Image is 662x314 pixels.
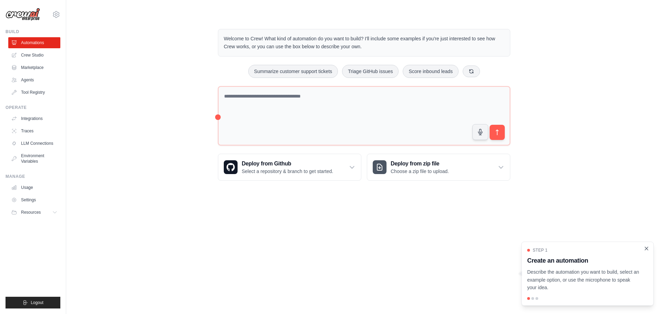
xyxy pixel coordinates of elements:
[6,105,60,110] div: Operate
[527,268,640,292] p: Describe the automation you want to build, select an example option, or use the microphone to spe...
[8,50,60,61] a: Crew Studio
[8,207,60,218] button: Resources
[31,300,43,305] span: Logout
[8,182,60,193] a: Usage
[6,297,60,308] button: Logout
[644,246,649,251] button: Close walkthrough
[391,168,449,175] p: Choose a zip file to upload.
[8,113,60,124] a: Integrations
[242,160,333,168] h3: Deploy from Github
[527,256,640,265] h3: Create an automation
[242,168,333,175] p: Select a repository & branch to get started.
[391,160,449,168] h3: Deploy from zip file
[8,62,60,73] a: Marketplace
[21,210,41,215] span: Resources
[8,150,60,167] a: Environment Variables
[628,281,662,314] iframe: Chat Widget
[8,138,60,149] a: LLM Connections
[6,29,60,34] div: Build
[8,194,60,205] a: Settings
[403,65,459,78] button: Score inbound leads
[8,37,60,48] a: Automations
[8,74,60,85] a: Agents
[6,174,60,179] div: Manage
[224,35,504,51] p: Welcome to Crew! What kind of automation do you want to build? I'll include some examples if you'...
[8,87,60,98] a: Tool Registry
[8,125,60,136] a: Traces
[342,65,399,78] button: Triage GitHub issues
[533,247,548,253] span: Step 1
[248,65,338,78] button: Summarize customer support tickets
[6,8,40,21] img: Logo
